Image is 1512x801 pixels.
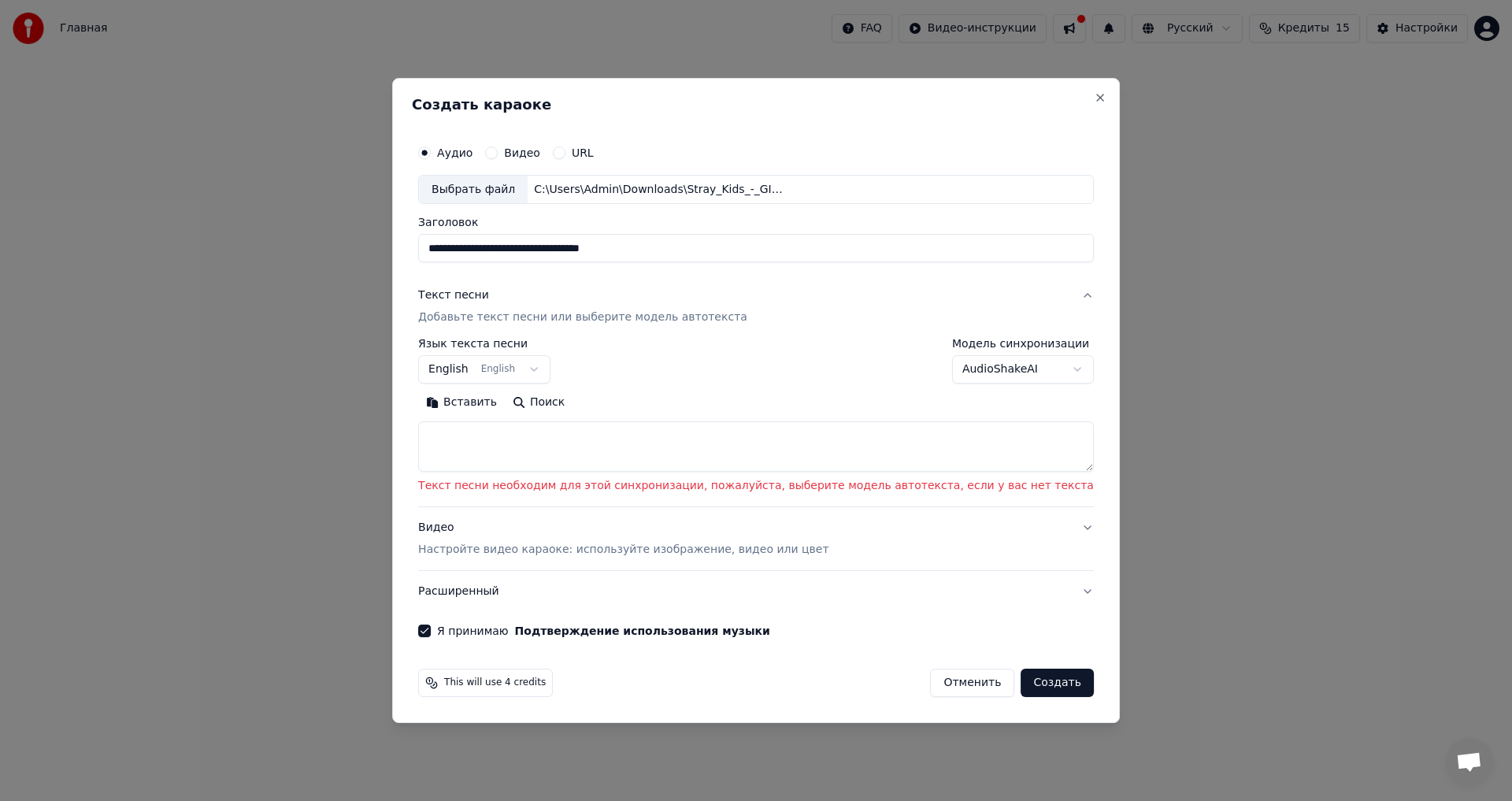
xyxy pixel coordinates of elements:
[418,507,1094,570] button: ВидеоНастройте видео караоке: используйте изображение, видео или цвет
[528,182,795,198] div: C:\Users\Admin\Downloads\Stray_Kids_-_GIANT_Korean_Ver_79172978.mp3
[1021,669,1093,697] button: Создать
[418,276,1094,339] button: Текст песниДобавьте текст песни или выберите модель автотекста
[444,677,546,689] span: This will use 4 credits
[515,625,770,636] button: Я принимаю
[418,520,828,558] div: Видео
[418,288,489,304] div: Текст песни
[418,217,1094,228] label: Заголовок
[930,669,1014,697] button: Отменить
[418,479,1094,495] p: Текст песни необходим для этой синхронизации, пожалуйста, выберите модель автотекста, если у вас ...
[572,147,594,158] label: URL
[412,98,1100,112] h2: Создать караоке
[418,339,550,350] label: Язык текста песни
[504,147,540,158] label: Видео
[952,339,1094,350] label: Модель синхронизации
[437,625,770,636] label: Я принимаю
[418,391,505,416] button: Вставить
[505,391,573,416] button: Поиск
[418,542,828,558] p: Настройте видео караоке: используйте изображение, видео или цвет
[418,310,747,326] p: Добавьте текст песни или выберите модель автотекста
[419,176,528,204] div: Выбрать файл
[418,339,1094,507] div: Текст песниДобавьте текст песни или выберите модель автотекста
[437,147,472,158] label: Аудио
[418,571,1094,612] button: Расширенный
